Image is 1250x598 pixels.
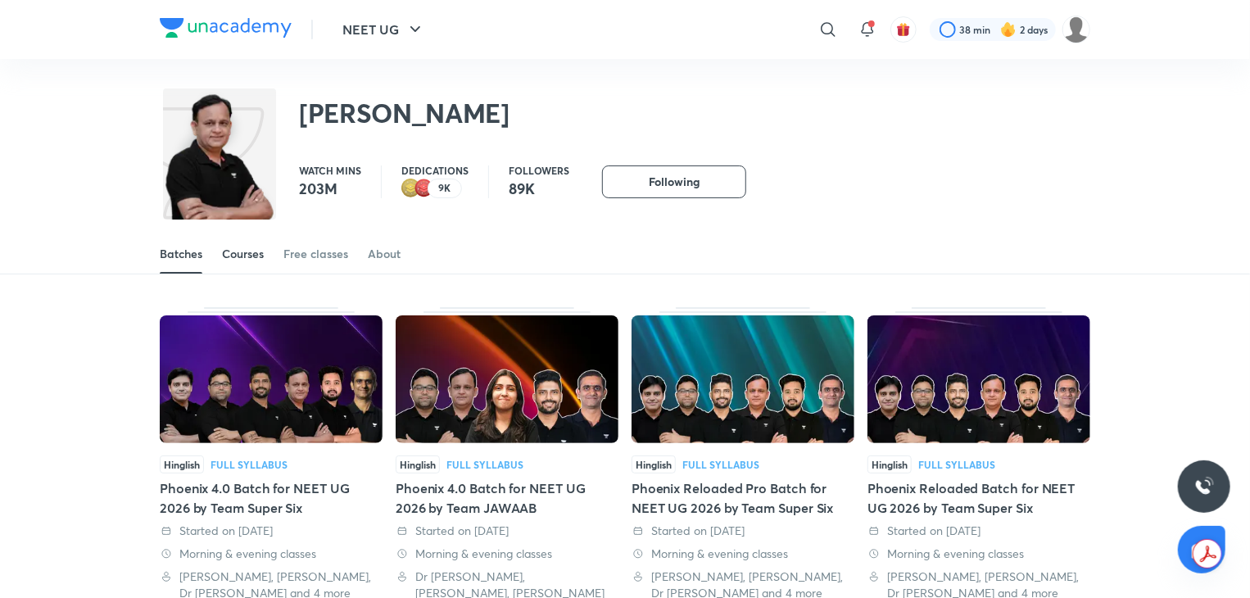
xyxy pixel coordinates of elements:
[918,460,995,469] div: Full Syllabus
[222,246,264,262] div: Courses
[649,174,700,190] span: Following
[1000,21,1017,38] img: streak
[396,523,618,539] div: Started on 31 Jul 2025
[299,165,361,175] p: Watch mins
[632,546,854,562] div: Morning & evening classes
[160,18,292,42] a: Company Logo
[509,165,569,175] p: Followers
[368,234,401,274] a: About
[160,315,383,443] img: Thumbnail
[896,22,911,37] img: avatar
[509,179,569,198] p: 89K
[867,315,1090,443] img: Thumbnail
[222,234,264,274] a: Courses
[160,478,383,518] div: Phoenix 4.0 Batch for NEET UG 2026 by Team Super Six
[160,455,204,473] span: Hinglish
[1194,477,1214,496] img: ttu
[632,455,676,473] span: Hinglish
[890,16,917,43] button: avatar
[632,478,854,518] div: Phoenix Reloaded Pro Batch for NEET UG 2026 by Team Super Six
[446,460,523,469] div: Full Syllabus
[299,179,361,198] p: 203M
[160,546,383,562] div: Morning & evening classes
[211,460,288,469] div: Full Syllabus
[867,523,1090,539] div: Started on 17 Jul 2025
[299,97,510,129] h2: [PERSON_NAME]
[401,179,421,198] img: educator badge2
[396,478,618,518] div: Phoenix 4.0 Batch for NEET UG 2026 by Team JAWAAB
[160,246,202,262] div: Batches
[401,165,469,175] p: Dedications
[867,478,1090,518] div: Phoenix Reloaded Batch for NEET UG 2026 by Team Super Six
[160,18,292,38] img: Company Logo
[867,546,1090,562] div: Morning & evening classes
[396,455,440,473] span: Hinglish
[632,315,854,443] img: Thumbnail
[682,460,759,469] div: Full Syllabus
[163,92,276,245] img: class
[368,246,401,262] div: About
[867,455,912,473] span: Hinglish
[632,523,854,539] div: Started on 17 Jul 2025
[396,315,618,443] img: Thumbnail
[333,13,435,46] button: NEET UG
[414,179,434,198] img: educator badge1
[396,546,618,562] div: Morning & evening classes
[439,183,451,194] p: 9K
[283,234,348,274] a: Free classes
[160,523,383,539] div: Started on 31 Jul 2025
[602,165,746,198] button: Following
[1062,16,1090,43] img: Sakshi
[283,246,348,262] div: Free classes
[160,234,202,274] a: Batches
